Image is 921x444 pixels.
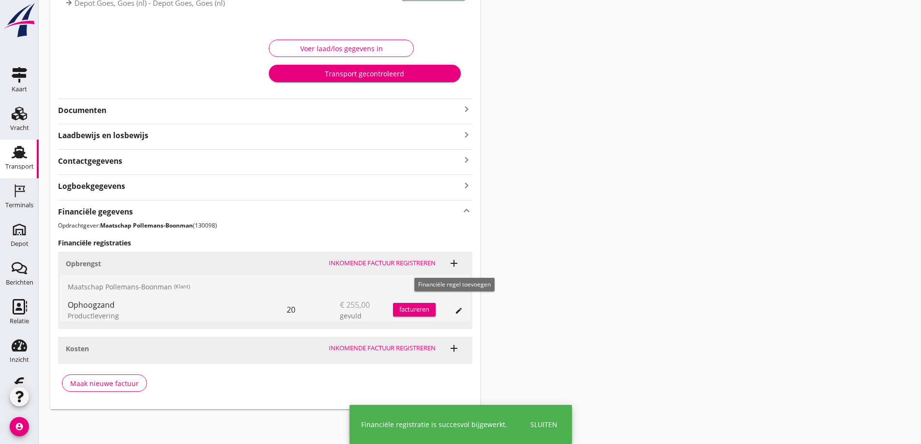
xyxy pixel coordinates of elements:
i: add [448,258,460,269]
div: Inkomende factuur registreren [329,258,436,268]
i: edit [455,307,463,315]
h3: Financiële registraties [58,238,472,248]
span: Financiële regel toevoegen [418,280,491,288]
div: Sluiten [530,419,557,430]
button: Transport gecontroleerd [269,65,460,82]
div: Inzicht [10,357,29,363]
div: Berichten [6,279,33,286]
div: Ophoogzand [68,299,287,311]
div: Depot [11,241,29,247]
img: logo-small.a267ee39.svg [2,2,37,38]
strong: Financiële gegevens [58,206,133,217]
div: 20 [287,298,340,321]
small: (Klant) [174,283,190,291]
button: Sluiten [527,416,560,432]
strong: Opbrengst [66,259,101,268]
div: Vracht [10,125,29,131]
div: Financiële registratie is succesvol bijgewerkt. [361,419,507,430]
button: factureren [393,303,436,316]
button: Inkomende factuur registreren [325,342,439,355]
i: keyboard_arrow_right [461,129,472,141]
i: add [448,343,460,354]
i: keyboard_arrow_right [461,103,472,115]
strong: Documenten [58,105,461,116]
i: keyboard_arrow_up [461,204,472,217]
div: Maatschap Pollemans-Boonman [60,275,470,298]
strong: Maatschap Pollemans-Boonman [100,221,193,229]
button: Maak nieuwe factuur [62,374,147,392]
strong: Kosten [66,344,89,353]
div: Relatie [10,318,29,324]
div: gevuld [340,311,393,321]
div: Terminals [5,202,33,208]
div: Maak nieuwe factuur [70,378,139,388]
button: Inkomende factuur registreren [325,257,439,270]
div: Kaart [12,86,27,92]
span: € 255,00 [340,299,370,311]
button: Voer laad/los gegevens in [269,40,414,57]
div: Productlevering [68,311,287,321]
div: Transport gecontroleerd [277,69,453,79]
div: Voer laad/los gegevens in [277,43,406,54]
p: Opdrachtgever: (130098) [58,221,472,230]
strong: Logboekgegevens [58,181,125,192]
div: Transport [5,163,34,170]
strong: Contactgegevens [58,156,122,167]
i: keyboard_arrow_right [461,154,472,167]
i: keyboard_arrow_right [461,179,472,192]
div: factureren [393,305,436,315]
strong: Laadbewijs en losbewijs [58,130,461,141]
i: account_circle [10,417,29,436]
div: Inkomende factuur registreren [329,344,436,353]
